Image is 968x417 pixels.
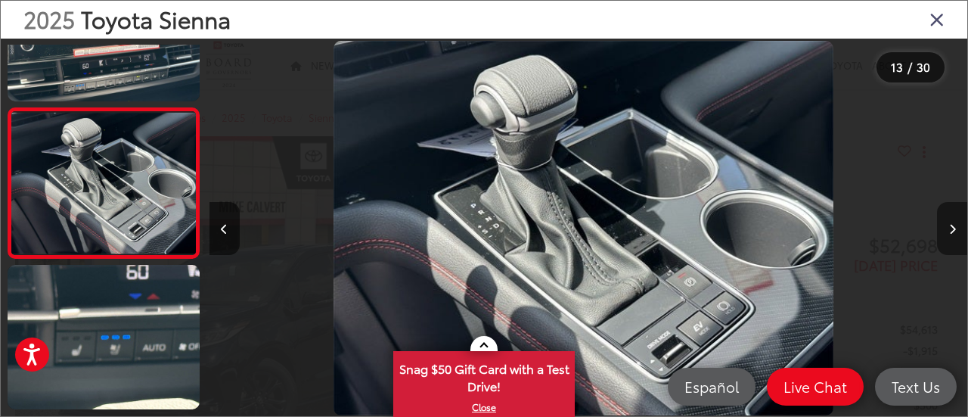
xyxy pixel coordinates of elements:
[209,202,240,255] button: Previous image
[937,202,967,255] button: Next image
[668,368,755,406] a: Español
[929,9,945,29] i: Close gallery
[767,368,864,406] a: Live Chat
[5,264,201,411] img: 2025 Toyota Sienna XSE
[395,353,573,399] span: Snag $50 Gift Card with a Test Drive!
[334,41,833,416] img: 2025 Toyota Sienna XSE
[891,58,903,75] span: 13
[10,113,197,254] img: 2025 Toyota Sienna XSE
[23,2,75,35] span: 2025
[884,377,948,396] span: Text Us
[917,58,930,75] span: 30
[81,2,231,35] span: Toyota Sienna
[776,377,855,396] span: Live Chat
[204,41,962,416] div: 2025 Toyota Sienna XSE 12
[875,368,957,406] a: Text Us
[906,62,914,73] span: /
[677,377,746,396] span: Español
